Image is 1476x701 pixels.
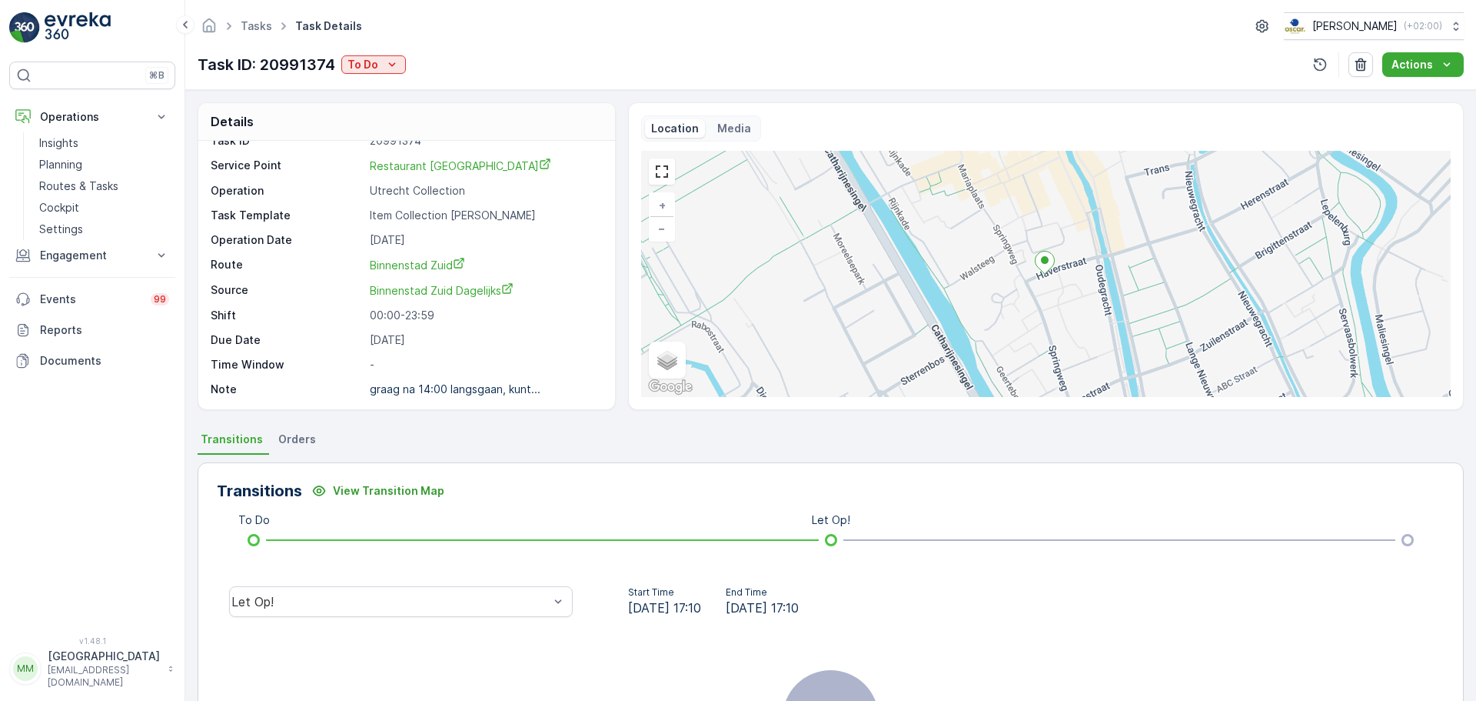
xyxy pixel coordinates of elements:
[812,512,850,528] p: Let Op!
[9,315,175,345] a: Reports
[1391,57,1433,72] p: Actions
[9,102,175,132] button: Operations
[302,479,454,503] button: View Transition Map
[651,121,699,136] p: Location
[33,132,175,154] a: Insights
[211,382,364,397] p: Note
[726,586,799,599] p: End Time
[1284,12,1464,40] button: [PERSON_NAME](+02:00)
[1312,18,1398,34] p: [PERSON_NAME]
[211,112,254,131] p: Details
[211,257,364,273] p: Route
[9,240,175,271] button: Engagement
[650,343,684,377] a: Layers
[659,199,666,212] span: +
[717,121,751,136] p: Media
[154,293,166,305] p: 99
[628,599,701,617] span: [DATE] 17:10
[39,222,83,237] p: Settings
[149,69,165,82] p: ⌘B
[370,232,599,248] p: [DATE]
[370,133,599,149] p: 20991374
[48,649,160,664] p: [GEOGRAPHIC_DATA]
[333,483,444,499] p: View Transition Map
[211,133,364,149] p: Task ID
[370,382,540,396] p: graag na 14:00 langsgaan, kunt...
[370,159,551,172] span: Restaurant [GEOGRAPHIC_DATA]
[9,284,175,315] a: Events99
[40,109,145,125] p: Operations
[40,292,141,307] p: Events
[33,219,175,240] a: Settings
[645,377,696,397] img: Google
[9,12,40,43] img: logo
[370,259,465,272] span: Binnenstad Zuid
[370,158,599,174] a: Restaurant Blauw Utrecht
[198,53,335,76] p: Task ID: 20991374
[39,200,79,215] p: Cockpit
[278,432,316,447] span: Orders
[40,248,145,263] p: Engagement
[9,649,175,689] button: MM[GEOGRAPHIC_DATA][EMAIL_ADDRESS][DOMAIN_NAME]
[628,586,701,599] p: Start Time
[370,332,599,348] p: [DATE]
[1284,18,1306,35] img: basis-logo_rgb2x.png
[9,345,175,376] a: Documents
[33,197,175,219] a: Cockpit
[370,308,599,323] p: 00:00-23:59
[645,377,696,397] a: Open this area in Google Maps (opens a new window)
[211,308,364,323] p: Shift
[40,322,169,338] p: Reports
[48,664,160,689] p: [EMAIL_ADDRESS][DOMAIN_NAME]
[726,599,799,617] span: [DATE] 17:10
[341,55,406,74] button: To Do
[650,194,673,217] a: Zoom In
[33,154,175,175] a: Planning
[231,595,549,609] div: Let Op!
[39,135,78,151] p: Insights
[211,183,364,199] p: Operation
[241,19,272,32] a: Tasks
[292,18,365,34] span: Task Details
[211,158,364,174] p: Service Point
[211,332,364,348] p: Due Date
[650,160,673,183] a: View Fullscreen
[211,208,364,223] p: Task Template
[9,636,175,646] span: v 1.48.1
[650,217,673,240] a: Zoom Out
[370,257,599,273] a: Binnenstad Zuid
[217,479,302,502] p: Transitions
[370,284,514,297] span: Binnenstad Zuid Dagelijks
[238,512,270,528] p: To Do
[370,208,599,223] p: Item Collection [PERSON_NAME]
[347,57,378,72] p: To Do
[1404,20,1442,32] p: ( +02:00 )
[39,179,118,194] p: Routes & Tasks
[45,12,111,43] img: logo_light-DOdMpM7g.png
[658,222,666,235] span: −
[370,357,599,372] p: -
[370,282,599,299] a: Binnenstad Zuid Dagelijks
[1382,52,1464,77] button: Actions
[33,175,175,197] a: Routes & Tasks
[211,357,364,372] p: Time Window
[201,432,263,447] span: Transitions
[39,157,82,172] p: Planning
[211,282,364,299] p: Source
[211,232,364,248] p: Operation Date
[370,183,599,199] p: Utrecht Collection
[13,656,38,681] div: MM
[201,23,218,36] a: Homepage
[40,353,169,369] p: Documents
